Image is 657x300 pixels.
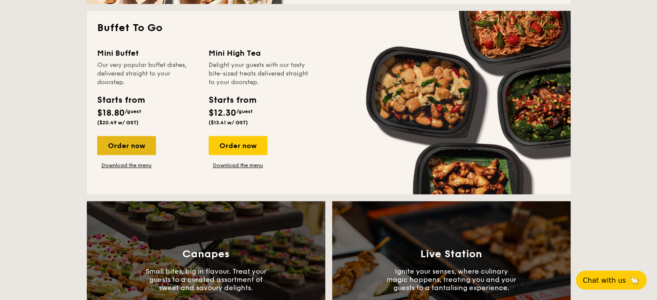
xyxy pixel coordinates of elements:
span: ($20.49 w/ GST) [97,120,139,126]
div: Our very popular buffet dishes, delivered straight to your doorstep. [97,61,198,87]
span: $12.30 [209,108,236,118]
span: 🦙 [629,275,640,285]
p: Small bites, big in flavour. Treat your guests to a curated assortment of sweet and savoury delig... [141,267,271,292]
span: Chat with us [583,276,626,284]
div: Order now [97,136,156,155]
button: Chat with us🦙 [576,271,647,290]
p: Ignite your senses, where culinary magic happens, treating you and your guests to a tantalising e... [387,267,516,292]
a: Download the menu [97,162,156,169]
div: Mini Buffet [97,47,198,59]
div: Delight your guests with our tasty bite-sized treats delivered straight to your doorstep. [209,61,310,87]
span: /guest [125,108,141,114]
div: Starts from [97,94,144,107]
div: Mini High Tea [209,47,310,59]
h3: Canapes [182,248,229,260]
h3: Live Station [420,248,482,260]
span: /guest [236,108,253,114]
a: Download the menu [209,162,267,169]
span: ($13.41 w/ GST) [209,120,248,126]
div: Order now [209,136,267,155]
h2: Buffet To Go [97,21,560,35]
div: Starts from [209,94,256,107]
span: $18.80 [97,108,125,118]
